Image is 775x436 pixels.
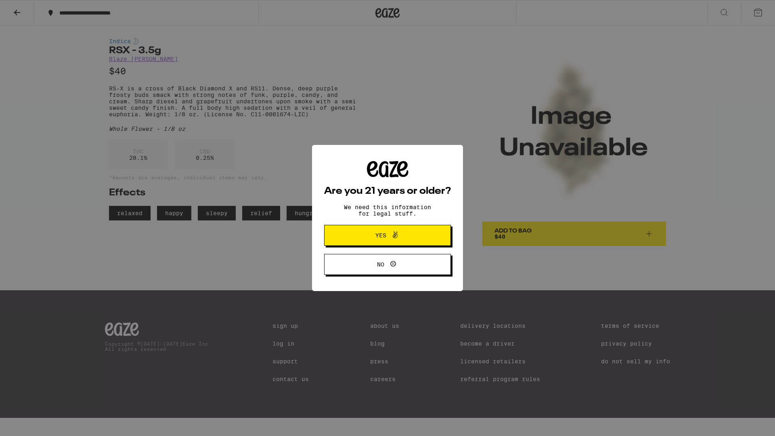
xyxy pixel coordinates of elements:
[377,262,384,267] span: No
[324,254,451,275] button: No
[324,225,451,246] button: Yes
[324,187,451,196] h2: Are you 21 years or older?
[375,233,386,238] span: Yes
[337,204,438,217] p: We need this information for legal stuff.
